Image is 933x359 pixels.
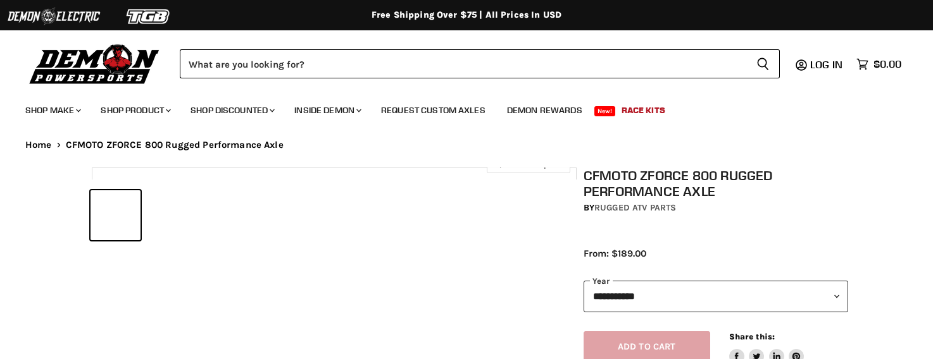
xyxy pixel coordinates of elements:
span: Share this: [729,332,775,341]
a: Inside Demon [285,97,369,123]
a: Log in [805,59,850,70]
a: Rugged ATV Parts [594,202,676,213]
a: Request Custom Axles [372,97,495,123]
span: CFMOTO ZFORCE 800 Rugged Performance Axle [66,140,284,150]
select: year [584,281,848,312]
span: New! [594,106,616,116]
img: Demon Powersports [25,41,164,86]
span: $0.00 [874,58,901,70]
ul: Main menu [16,92,898,123]
a: Demon Rewards [498,97,592,123]
span: Log in [810,58,842,71]
button: IMAGE thumbnail [91,190,141,240]
a: $0.00 [850,55,908,73]
img: TGB Logo 2 [101,4,196,28]
a: Race Kits [612,97,675,123]
button: Search [746,49,780,78]
form: Product [180,49,780,78]
a: Home [25,140,52,150]
span: From: $189.00 [584,248,646,259]
div: by [584,201,848,215]
span: Click to expand [493,159,563,169]
a: Shop Product [91,97,178,123]
a: Shop Make [16,97,89,123]
img: Demon Electric Logo 2 [6,4,101,28]
a: Shop Discounted [181,97,282,123]
input: Search [180,49,746,78]
h1: CFMOTO ZFORCE 800 Rugged Performance Axle [584,167,848,199]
